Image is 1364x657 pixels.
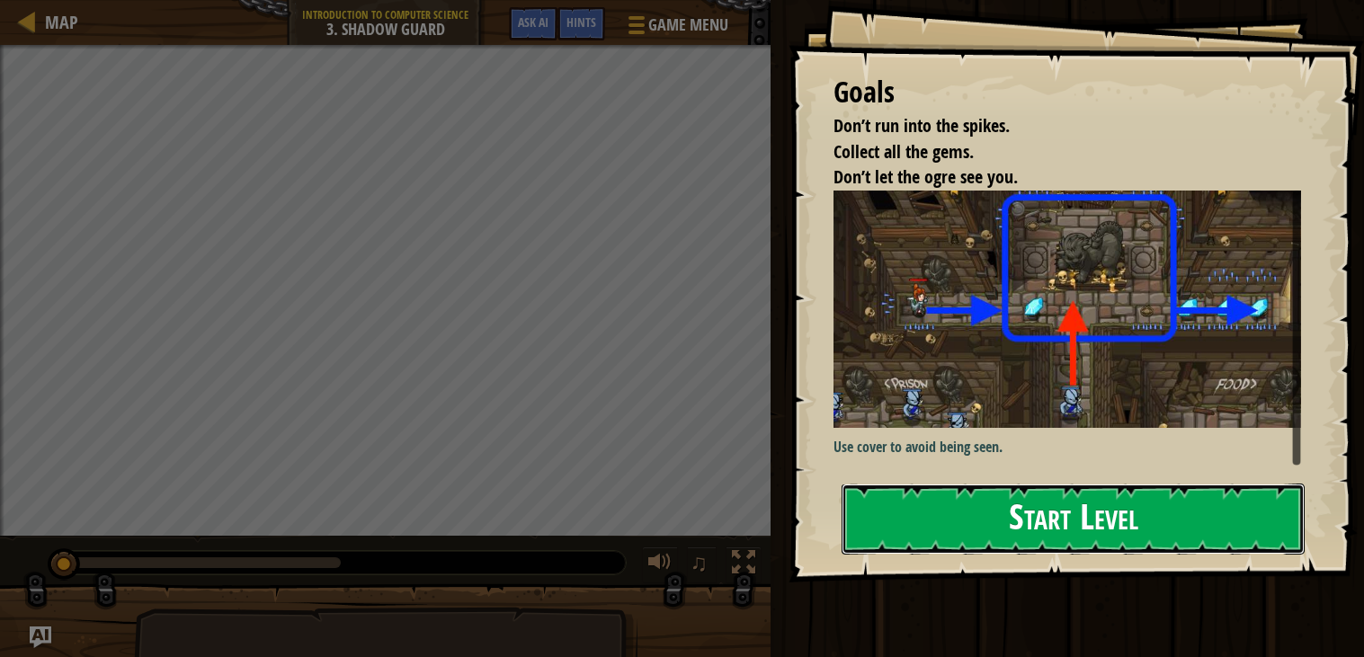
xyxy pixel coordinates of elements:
a: Map [36,10,78,34]
span: Don’t run into the spikes. [834,113,1010,138]
button: Start Level [842,484,1305,555]
button: Ask AI [30,626,51,648]
span: ♫ [691,549,709,576]
span: Collect all the gems. [834,139,974,164]
li: Don’t run into the spikes. [811,113,1297,139]
span: Don’t let the ogre see you. [834,164,1018,189]
li: Don’t let the ogre see you. [811,164,1297,191]
div: Goals [834,72,1301,113]
button: Ask AI [509,7,557,40]
p: Use cover to avoid being seen. [834,437,1301,457]
img: Shadow guard [834,191,1301,428]
span: Map [45,10,78,34]
button: Adjust volume [642,546,678,583]
span: Game Menu [648,13,728,37]
button: Toggle fullscreen [726,546,762,583]
span: Hints [566,13,596,31]
span: Ask AI [518,13,548,31]
li: Collect all the gems. [811,139,1297,165]
button: ♫ [687,546,718,583]
button: Game Menu [614,7,739,49]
